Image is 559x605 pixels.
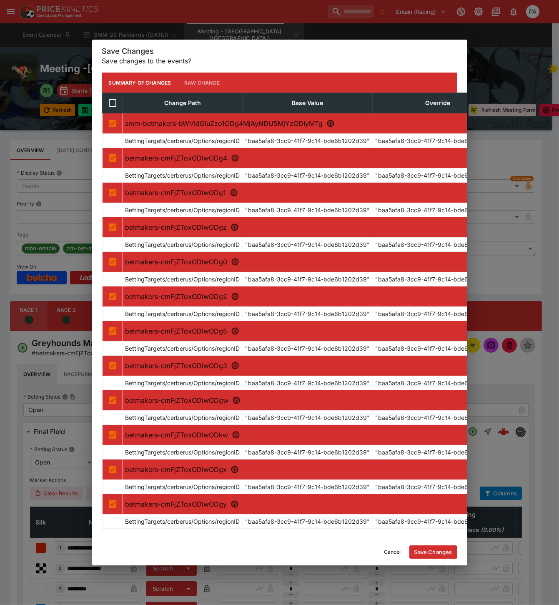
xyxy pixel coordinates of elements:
[125,395,500,405] p: betmakers-cmFjZToxODIwODgw
[373,203,503,217] td: "baa5afa8-3cc9-41f7-9c14-bde6b1202d39"
[125,136,240,145] p: BettingTargets/cerberus/Options/regionID
[379,545,406,559] button: Cancel
[231,500,239,508] svg: R11 - Ladbrokes Fast Payouts
[243,134,373,148] td: "baa5afa8-3cc9-41f7-9c14-bde6b1202d39"
[243,445,373,459] td: "baa5afa8-3cc9-41f7-9c14-bde6b1202d39"
[243,93,373,113] th: Base Value
[231,223,239,231] svg: R3 - Independent Liquor Group
[243,272,373,286] td: "baa5afa8-3cc9-41f7-9c14-bde6b1202d39"
[125,240,240,249] p: BettingTargets/cerberus/Options/regionID
[125,153,500,163] p: betmakers-cmFjZToxODIwODg4
[373,307,503,321] td: "baa5afa8-3cc9-41f7-9c14-bde6b1202d39"
[125,464,500,474] p: betmakers-cmFjZToxODIwODgx
[125,430,500,440] p: betmakers-cmFjZToxODIwODkw
[373,238,503,252] td: "baa5afa8-3cc9-41f7-9c14-bde6b1202d39"
[373,272,503,286] td: "baa5afa8-3cc9-41f7-9c14-bde6b1202d39"
[231,465,239,474] svg: R10 - Gorski Engineering
[232,431,240,439] svg: R9 - Independent Liquor Group
[123,93,243,113] th: Change Path
[102,46,457,56] h5: Save Changes
[125,188,500,198] p: betmakers-cmFjZToxODIwODg1
[102,56,457,66] p: Save changes to the events?
[243,238,373,252] td: "baa5afa8-3cc9-41f7-9c14-bde6b1202d39"
[373,445,503,459] td: "baa5afa8-3cc9-41f7-9c14-bde6b1202d39"
[243,341,373,356] td: "baa5afa8-3cc9-41f7-9c14-bde6b1202d39"
[243,480,373,494] td: "baa5afa8-3cc9-41f7-9c14-bde6b1202d39"
[231,327,239,335] svg: R6 - Box 1 Photography 5Th Grade H
[243,515,373,529] td: "baa5afa8-3cc9-41f7-9c14-bde6b1202d39"
[125,499,500,509] p: betmakers-cmFjZToxODIwODgy
[125,482,240,491] p: BettingTargets/cerberus/Options/regionID
[243,411,373,425] td: "baa5afa8-3cc9-41f7-9c14-bde6b1202d39"
[125,171,240,180] p: BettingTargets/cerberus/Options/regionID
[178,73,226,93] button: Raw Change
[231,361,239,370] svg: R7 - Ladbrokes Racing Extras In Multi 5Th Grade H
[125,413,240,422] p: BettingTargets/cerberus/Options/regionID
[125,379,240,387] p: BettingTargets/cerberus/Options/regionID
[373,411,503,425] td: "baa5afa8-3cc9-41f7-9c14-bde6b1202d39"
[125,118,500,128] p: smm-betmakers-bWVldGluZzo1ODg4MjAyNDU5MjYzODIyMTg
[102,73,178,93] button: Summary of Changes
[231,154,239,162] svg: R1 - Greyhounds Make Great Pets
[125,448,240,457] p: BettingTargets/cerberus/Options/regionID
[125,309,240,318] p: BettingTargets/cerberus/Options/regionID
[230,188,238,197] svg: R2 - Ladbrokes Popular Srm
[373,168,503,183] td: "baa5afa8-3cc9-41f7-9c14-bde6b1202d39"
[125,206,240,214] p: BettingTargets/cerberus/Options/regionID
[373,341,503,356] td: "baa5afa8-3cc9-41f7-9c14-bde6b1202d39"
[373,376,503,390] td: "baa5afa8-3cc9-41f7-9c14-bde6b1202d39"
[125,344,240,353] p: BettingTargets/cerberus/Options/regionID
[326,119,335,128] svg: Rnull - SMM Q2 Parklands (18/10/25)
[125,275,240,284] p: BettingTargets/cerberus/Options/regionID
[125,326,500,336] p: betmakers-cmFjZToxODIwODg5
[373,515,503,529] td: "baa5afa8-3cc9-41f7-9c14-bde6b1202d39"
[373,134,503,148] td: "baa5afa8-3cc9-41f7-9c14-bde6b1202d39"
[231,258,239,266] svg: R4 - Stp Consultants - Celebrating 20 Years
[125,517,240,526] p: BettingTargets/cerberus/Options/regionID
[125,291,500,301] p: betmakers-cmFjZToxODIwODg2
[125,361,500,371] p: betmakers-cmFjZToxODIwODg3
[125,257,500,267] p: betmakers-cmFjZToxODIwODg0
[243,168,373,183] td: "baa5afa8-3cc9-41f7-9c14-bde6b1202d39"
[125,222,500,232] p: betmakers-cmFjZToxODIwODgz
[243,376,373,390] td: "baa5afa8-3cc9-41f7-9c14-bde6b1202d39"
[243,307,373,321] td: "baa5afa8-3cc9-41f7-9c14-bde6b1202d39"
[409,545,457,559] button: Save Changes
[232,396,241,404] svg: R8 - Gorski Hardox Tough Tippers
[373,480,503,494] td: "baa5afa8-3cc9-41f7-9c14-bde6b1202d39"
[373,93,503,113] th: Override
[231,292,239,301] svg: R5 - Ladbrokes Top 2/3/4 Betting
[243,203,373,217] td: "baa5afa8-3cc9-41f7-9c14-bde6b1202d39"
